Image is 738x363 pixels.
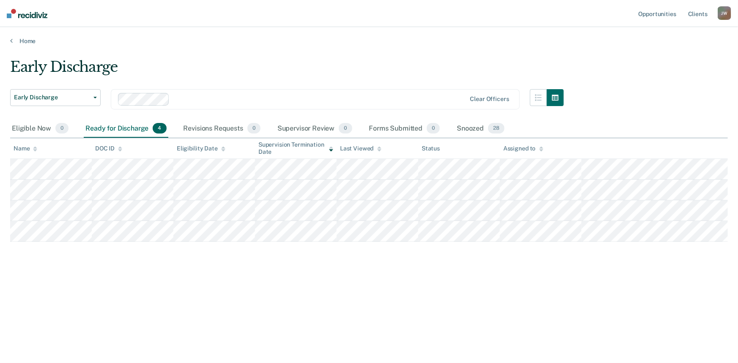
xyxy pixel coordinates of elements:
[276,120,354,138] div: Supervisor Review0
[339,123,352,134] span: 0
[718,6,731,20] div: J W
[503,145,543,152] div: Assigned to
[10,37,728,45] a: Home
[247,123,261,134] span: 0
[177,145,225,152] div: Eligibility Date
[427,123,440,134] span: 0
[84,120,168,138] div: Ready for Discharge4
[10,89,101,106] button: Early Discharge
[368,120,442,138] div: Forms Submitted0
[718,6,731,20] button: JW
[95,145,122,152] div: DOC ID
[7,9,47,18] img: Recidiviz
[153,123,166,134] span: 4
[455,120,506,138] div: Snoozed28
[10,120,70,138] div: Eligible Now0
[55,123,69,134] span: 0
[340,145,381,152] div: Last Viewed
[258,141,333,156] div: Supervision Termination Date
[10,58,564,82] div: Early Discharge
[470,96,509,103] div: Clear officers
[14,94,90,101] span: Early Discharge
[182,120,262,138] div: Revisions Requests0
[422,145,440,152] div: Status
[14,145,37,152] div: Name
[488,123,505,134] span: 28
